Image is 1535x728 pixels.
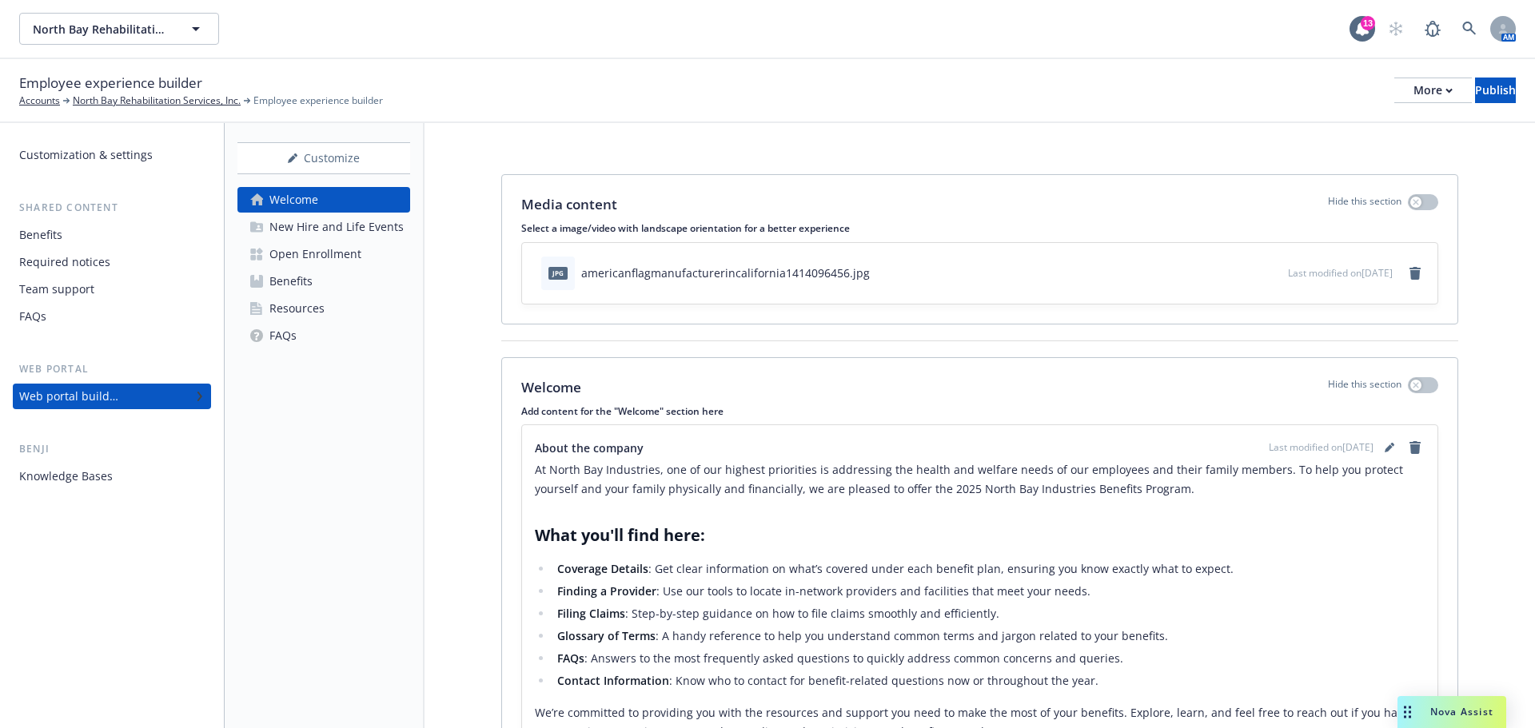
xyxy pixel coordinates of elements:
h2: What you'll find here: [535,524,1425,547]
div: Web portal builder [19,384,118,409]
div: Customize [237,143,410,173]
a: FAQs [13,304,211,329]
p: Select a image/video with landscape orientation for a better experience [521,221,1438,235]
div: Customization & settings [19,142,153,168]
a: Benefits [237,269,410,294]
strong: Glossary of Terms [557,628,656,643]
p: At North Bay Industries, one of our highest priorities is addressing the health and welfare needs... [535,460,1425,499]
strong: Finding a Provider [557,583,656,599]
li: : Step-by-step guidance on how to file claims smoothly and efficiently. [552,604,1425,623]
strong: Filing Claims [557,606,625,621]
div: Benji [13,441,211,457]
span: Last modified on [DATE] [1288,266,1393,280]
div: Team support [19,276,94,302]
div: Required notices [19,249,110,275]
div: Web portal [13,361,211,377]
span: About the company [535,440,644,456]
button: preview file [1267,265,1282,281]
div: americanflagmanufacturerincalifornia1414096456.jpg [581,265,870,281]
a: remove [1405,264,1425,283]
strong: Contact Information [557,673,669,688]
p: Media content [521,194,617,215]
button: North Bay Rehabilitation Services, Inc. [19,13,219,45]
strong: FAQs [557,650,584,666]
div: FAQs [19,304,46,329]
li: : Get clear information on what’s covered under each benefit plan, ensuring you know exactly what... [552,559,1425,579]
li: : Use our tools to locate in-network providers and facilities that meet your needs. [552,582,1425,601]
div: Benefits [19,222,62,248]
a: Team support [13,276,211,302]
span: North Bay Rehabilitation Services, Inc. [33,21,171,38]
a: Web portal builder [13,384,211,409]
button: Customize [237,142,410,174]
button: Nova Assist [1397,696,1506,728]
div: New Hire and Life Events [269,214,404,240]
li: : Answers to the most frequently asked questions to quickly address common concerns and queries. [552,649,1425,668]
button: download file [1242,265,1254,281]
li: : Know who to contact for benefit-related questions now or throughout the year. [552,671,1425,690]
div: Resources [269,296,325,321]
a: Benefits [13,222,211,248]
a: Welcome [237,187,410,213]
p: Welcome [521,377,581,398]
p: Add content for the "Welcome" section here [521,404,1438,418]
button: More [1394,78,1472,103]
div: Publish [1475,78,1516,102]
span: Employee experience builder [19,73,202,93]
div: 13 [1361,16,1375,30]
strong: Coverage Details [557,561,648,576]
span: Employee experience builder [253,93,383,108]
span: Nova Assist [1430,705,1493,718]
li: : A handy reference to help you understand common terms and jargon related to your benefits. [552,627,1425,646]
p: Hide this section [1328,194,1401,215]
a: Customization & settings [13,142,211,168]
a: Search [1453,13,1485,45]
div: Drag to move [1397,696,1417,728]
button: Publish [1475,78,1516,103]
a: New Hire and Life Events [237,214,410,240]
span: jpg [548,267,568,279]
a: Report a Bug [1417,13,1449,45]
a: editPencil [1380,438,1399,457]
div: Knowledge Bases [19,463,113,489]
a: Knowledge Bases [13,463,211,489]
a: Start snowing [1380,13,1412,45]
a: Open Enrollment [237,241,410,267]
a: Required notices [13,249,211,275]
a: Accounts [19,93,60,108]
a: North Bay Rehabilitation Services, Inc. [73,93,241,108]
div: FAQs [269,323,297,348]
a: Resources [237,296,410,321]
a: remove [1405,438,1425,457]
p: Hide this section [1328,377,1401,398]
a: FAQs [237,323,410,348]
div: Welcome [269,187,318,213]
div: Benefits [269,269,313,294]
div: Shared content [13,200,211,216]
div: Open Enrollment [269,241,361,267]
span: Last modified on [DATE] [1269,440,1374,455]
div: More [1413,78,1453,102]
